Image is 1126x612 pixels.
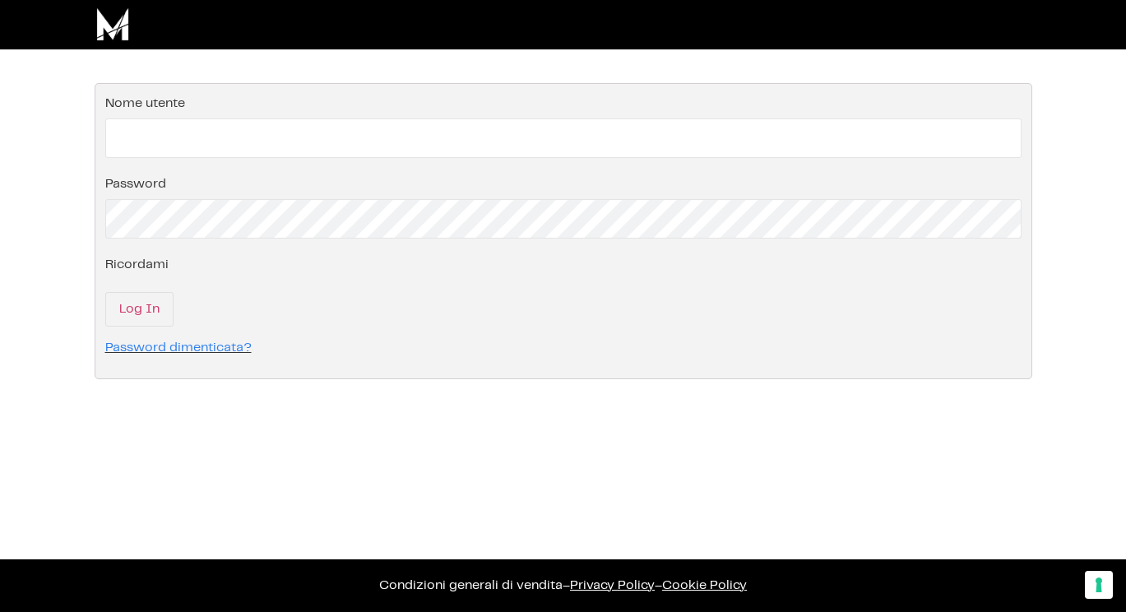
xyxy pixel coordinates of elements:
[1085,571,1113,599] button: Le tue preferenze relative al consenso per le tecnologie di tracciamento
[105,292,174,327] input: Log In
[662,579,747,591] span: Cookie Policy
[570,579,655,591] a: Privacy Policy
[105,178,166,191] label: Password
[105,118,1022,158] input: Nome utente
[16,576,1110,596] p: – –
[105,97,185,110] label: Nome utente
[379,579,563,591] a: Condizioni generali di vendita
[105,258,169,271] label: Ricordami
[105,341,252,354] a: Password dimenticata?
